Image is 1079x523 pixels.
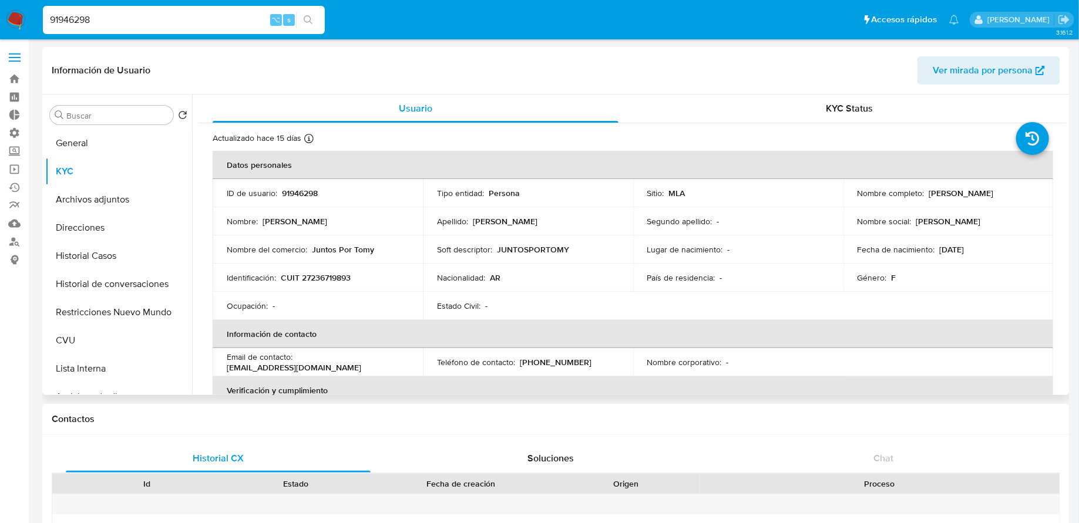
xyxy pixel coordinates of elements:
th: Información de contacto [213,320,1053,348]
p: [PHONE_NUMBER] [520,357,591,367]
button: KYC [45,157,192,185]
p: - [717,216,720,227]
span: ⌥ [271,14,280,25]
p: Soft descriptor : [437,244,492,255]
p: - [727,357,729,367]
span: Accesos rápidos [872,14,937,26]
p: Género : [858,272,887,283]
span: Historial CX [193,451,244,465]
p: Nombre : [227,216,258,227]
p: Nombre social : [858,216,912,227]
p: JUNTOSPORTOMY [497,244,569,255]
button: CVU [45,326,192,355]
p: Nombre completo : [858,188,925,198]
p: Persona [489,188,520,198]
p: Lugar de nacimiento : [647,244,723,255]
p: 91946298 [282,188,318,198]
p: AR [490,272,500,283]
p: [DATE] [940,244,964,255]
p: Juntos Por Tomy [312,244,374,255]
p: [EMAIL_ADDRESS][DOMAIN_NAME] [227,362,361,373]
p: Nombre del comercio : [227,244,307,255]
p: - [728,244,730,255]
p: - [720,272,722,283]
button: Buscar [55,110,64,120]
h1: Información de Usuario [52,65,150,76]
button: Anticipos de dinero [45,383,192,411]
span: KYC Status [826,102,873,115]
span: s [287,14,291,25]
p: Estado Civil : [437,301,480,311]
p: Identificación : [227,272,276,283]
p: Tipo entidad : [437,188,484,198]
p: fabricio.bottalo@mercadolibre.com [987,14,1054,25]
p: CUIT 27236719893 [281,272,351,283]
input: Buscar usuario o caso... [43,12,325,28]
p: [PERSON_NAME] [263,216,327,227]
button: Direcciones [45,214,192,242]
button: General [45,129,192,157]
p: Email de contacto : [227,352,293,362]
div: Origen [560,478,692,490]
p: Teléfono de contacto : [437,357,515,367]
span: Soluciones [527,451,574,465]
p: F [892,272,896,283]
p: ID de usuario : [227,188,277,198]
button: Archivos adjuntos [45,185,192,214]
p: Sitio : [647,188,664,198]
div: Fecha de creación [378,478,543,490]
p: [PERSON_NAME] [929,188,994,198]
input: Buscar [66,110,169,121]
p: - [485,301,488,311]
p: Apellido : [437,216,468,227]
span: Chat [874,451,894,465]
p: País de residencia : [647,272,715,283]
div: Id [81,478,213,490]
button: Volver al orden por defecto [178,110,187,123]
p: Ocupación : [227,301,268,311]
p: [PERSON_NAME] [473,216,537,227]
button: Historial Casos [45,242,192,270]
div: Estado [230,478,362,490]
p: Nombre corporativo : [647,357,722,367]
span: Usuario [399,102,432,115]
button: Historial de conversaciones [45,270,192,298]
p: Segundo apellido : [647,216,712,227]
a: Salir [1058,14,1070,26]
button: Restricciones Nuevo Mundo [45,298,192,326]
p: Nacionalidad : [437,272,485,283]
p: - [273,301,275,311]
p: Fecha de nacimiento : [858,244,935,255]
button: Ver mirada por persona [917,56,1060,85]
button: Lista Interna [45,355,192,383]
p: Actualizado hace 15 días [213,133,301,144]
div: Proceso [708,478,1051,490]
th: Verificación y cumplimiento [213,376,1053,404]
th: Datos personales [213,151,1053,179]
p: MLA [669,188,685,198]
span: Ver mirada por persona [933,56,1033,85]
button: search-icon [296,12,320,28]
h1: Contactos [52,413,1060,425]
a: Notificaciones [949,15,959,25]
p: [PERSON_NAME] [916,216,981,227]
